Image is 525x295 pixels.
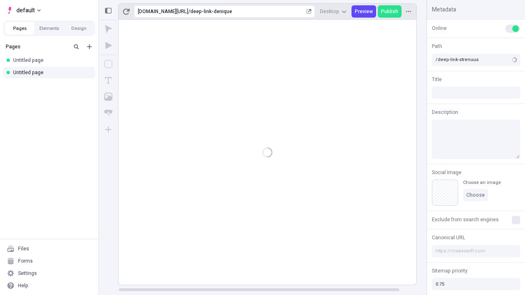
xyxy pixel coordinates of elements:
div: deep-link-denique [190,8,305,15]
div: Pages [6,43,68,50]
button: Preview [352,5,376,18]
div: / [188,8,190,15]
button: Publish [378,5,402,18]
span: Sitemap priority [432,267,468,275]
button: Elements [34,22,64,34]
button: Design [64,22,94,34]
div: Files [18,245,29,252]
div: Untitled page [13,69,89,76]
span: Online [432,25,447,32]
span: Preview [355,8,373,15]
span: Social Image [432,169,461,176]
button: Image [101,89,116,104]
span: Canonical URL [432,234,465,241]
button: Select site [3,4,44,16]
button: Button [101,106,116,120]
span: Exclude from search engines [432,216,499,223]
div: [URL][DOMAIN_NAME] [138,8,188,15]
button: Desktop [317,5,350,18]
button: Text [101,73,116,88]
span: Description [432,109,458,116]
div: Settings [18,270,37,277]
span: Choose [466,192,485,198]
button: Add new [84,42,94,52]
input: https://makeswift.com [432,245,520,257]
span: Title [432,76,442,83]
span: Path [432,43,442,50]
button: Choose [463,189,488,201]
button: Box [101,57,116,71]
div: Choose an image [463,179,501,186]
span: default [16,5,35,15]
div: Untitled page [13,57,89,64]
div: Help [18,282,28,289]
button: Pages [5,22,34,34]
span: Desktop [320,8,339,15]
div: Forms [18,258,33,264]
span: Publish [381,8,398,15]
